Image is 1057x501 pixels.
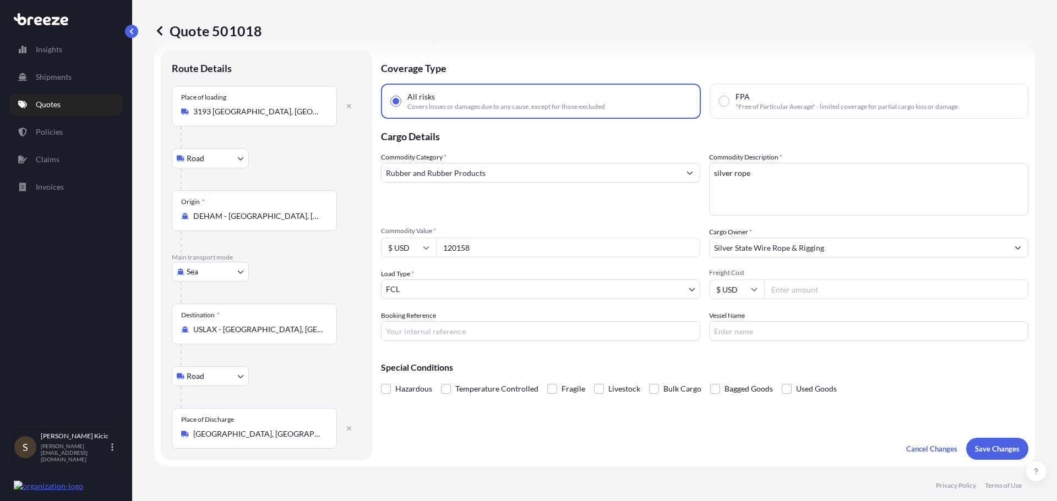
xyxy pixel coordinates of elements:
button: Show suggestions [680,163,700,183]
a: Quotes [9,93,123,115]
p: Save Changes [975,443,1020,454]
span: Commodity Value [381,227,700,235]
input: Place of Discharge [193,428,323,439]
a: Invoices [9,176,123,198]
span: Used Goods [796,381,837,397]
input: Destination [193,324,323,335]
p: Route Details [172,62,232,75]
span: Road [187,153,204,164]
a: Privacy Policy [936,481,976,490]
a: Insights [9,38,123,60]
span: Bagged Goods [724,381,773,397]
p: Claims [36,154,59,165]
input: FPA"Free of Particular Average" - limited coverage for partial cargo loss or damage [719,96,729,106]
div: Place of Discharge [181,415,234,424]
p: Special Conditions [381,363,1028,372]
div: Origin [181,197,205,206]
label: Cargo Owner [709,227,752,238]
p: Cancel Changes [906,443,957,454]
span: Bulk Cargo [663,381,701,397]
p: [PERSON_NAME][EMAIL_ADDRESS][DOMAIN_NAME] [41,443,109,463]
input: Enter amount [764,279,1028,299]
p: Quotes [36,99,61,110]
input: Your internal reference [381,321,700,341]
span: FPA [735,91,750,102]
span: Sea [187,266,198,277]
span: Freight Cost [709,268,1028,277]
label: Commodity Category [381,152,446,163]
button: Select transport [172,366,249,386]
button: Select transport [172,262,249,282]
a: Claims [9,148,123,170]
input: Origin [193,211,323,222]
span: Temperature Controlled [455,381,538,397]
input: All risksCovers losses or damages due to any cause, except for those excluded [391,96,401,106]
input: Full name [710,238,1008,257]
span: All risks [407,91,435,102]
a: Policies [9,121,123,143]
span: FCL [386,284,400,295]
p: Coverage Type [381,51,1028,84]
p: [PERSON_NAME] Kicic [41,432,109,441]
button: Save Changes [966,438,1028,460]
p: Cargo Details [381,119,1028,152]
div: Place of loading [181,93,226,102]
span: Hazardous [395,381,432,397]
span: Covers losses or damages due to any cause, except for those excluded [407,102,605,111]
input: Place of loading [193,106,323,117]
a: Terms of Use [985,481,1022,490]
span: "Free of Particular Average" - limited coverage for partial cargo loss or damage [735,102,958,111]
p: Shipments [36,71,72,82]
div: Destination [181,311,220,320]
p: Policies [36,126,63,137]
p: Quote 501018 [154,22,262,40]
span: Load Type [381,268,414,279]
p: Insights [36,44,62,55]
label: Commodity Description [709,152,782,163]
span: Road [187,371,204,382]
button: FCL [381,279,700,299]
p: Invoices [36,181,64,192]
a: Shipments [9,66,123,88]
button: Select transport [172,148,249,168]
textarea: silver rope [709,163,1028,216]
img: organization-logo [14,481,83,492]
button: Show suggestions [1008,238,1028,257]
input: Enter name [709,321,1028,341]
button: Cancel Changes [897,438,966,460]
span: Livestock [608,381,640,397]
input: Type amount [436,238,700,257]
input: Select a commodity type [382,163,680,183]
span: Fragile [562,381,585,397]
label: Vessel Name [709,310,745,321]
span: S [23,442,28,453]
label: Booking Reference [381,310,436,321]
p: Main transport mode [172,253,361,262]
